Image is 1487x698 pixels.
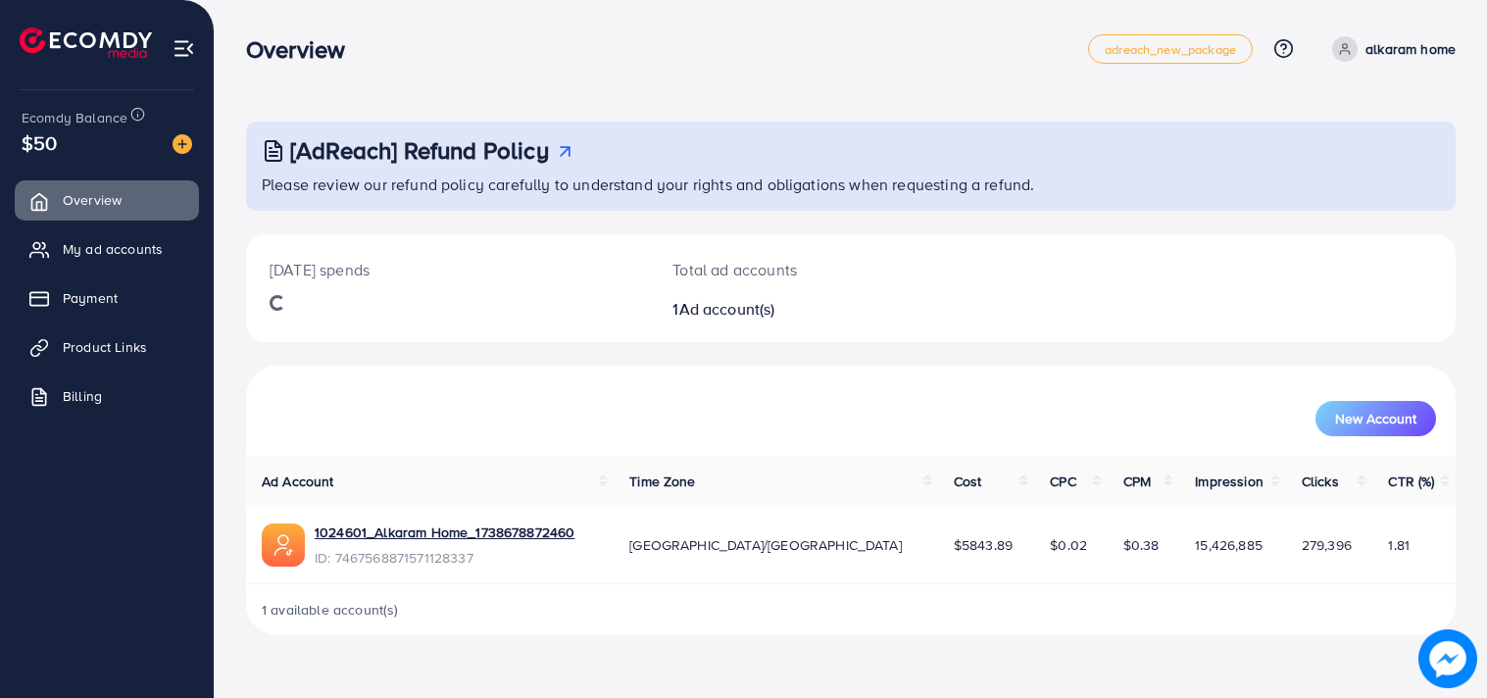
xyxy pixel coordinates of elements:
[315,548,574,568] span: ID: 7467568871571128337
[1302,535,1352,555] span: 279,396
[1324,36,1456,62] a: alkaram home
[672,300,928,319] h2: 1
[1388,535,1410,555] span: 1.81
[15,327,199,367] a: Product Links
[262,523,305,567] img: ic-ads-acc.e4c84228.svg
[1105,43,1236,56] span: adreach_new_package
[63,337,147,357] span: Product Links
[629,472,695,491] span: Time Zone
[1418,629,1477,688] img: image
[173,134,192,154] img: image
[20,27,152,58] img: logo
[1195,535,1263,555] span: 15,426,885
[15,229,199,269] a: My ad accounts
[1365,37,1456,61] p: alkaram home
[1195,472,1264,491] span: Impression
[15,376,199,416] a: Billing
[1123,472,1151,491] span: CPM
[629,535,902,555] span: [GEOGRAPHIC_DATA]/[GEOGRAPHIC_DATA]
[246,35,361,64] h3: Overview
[262,173,1444,196] p: Please review our refund policy carefully to understand your rights and obligations when requesti...
[1302,472,1339,491] span: Clicks
[1050,535,1087,555] span: $0.02
[173,37,195,60] img: menu
[63,239,163,259] span: My ad accounts
[954,535,1013,555] span: $5843.89
[22,128,57,157] span: $50
[672,258,928,281] p: Total ad accounts
[1050,472,1075,491] span: CPC
[63,386,102,406] span: Billing
[1123,535,1160,555] span: $0.38
[270,258,625,281] p: [DATE] spends
[22,108,127,127] span: Ecomdy Balance
[15,180,199,220] a: Overview
[1335,412,1416,425] span: New Account
[262,600,399,620] span: 1 available account(s)
[262,472,334,491] span: Ad Account
[315,523,574,542] a: 1024601_Alkaram Home_1738678872460
[15,278,199,318] a: Payment
[63,190,122,210] span: Overview
[63,288,118,308] span: Payment
[1315,401,1436,436] button: New Account
[290,136,549,165] h3: [AdReach] Refund Policy
[1088,34,1253,64] a: adreach_new_package
[679,298,775,320] span: Ad account(s)
[1388,472,1434,491] span: CTR (%)
[954,472,982,491] span: Cost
